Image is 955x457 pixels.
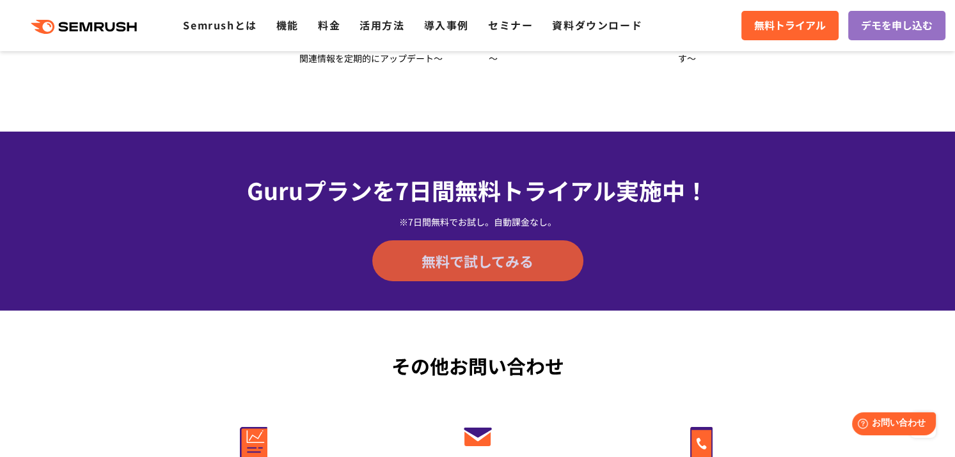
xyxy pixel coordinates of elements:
a: 無料トライアル [741,11,839,40]
a: デモを申し込む [848,11,945,40]
a: 資料ダウンロード [552,17,642,33]
span: 無料で試してみる [422,251,533,270]
a: 機能 [276,17,299,33]
a: 料金 [318,17,340,33]
div: Guruプランを7日間 [142,173,814,207]
a: 活用方法 [359,17,404,33]
div: ※7日間無料でお試し。自動課金なし。 [142,215,814,228]
iframe: Help widget launcher [841,407,941,443]
span: デモを申し込む [861,17,933,34]
a: 導入事例 [424,17,469,33]
span: 無料トライアル [754,17,826,34]
span: 無料トライアル実施中！ [455,173,708,206]
div: その他お問い合わせ [142,352,814,380]
a: セミナー [488,17,533,33]
a: Semrushとは [183,17,257,33]
a: 無料で試してみる [372,240,583,281]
